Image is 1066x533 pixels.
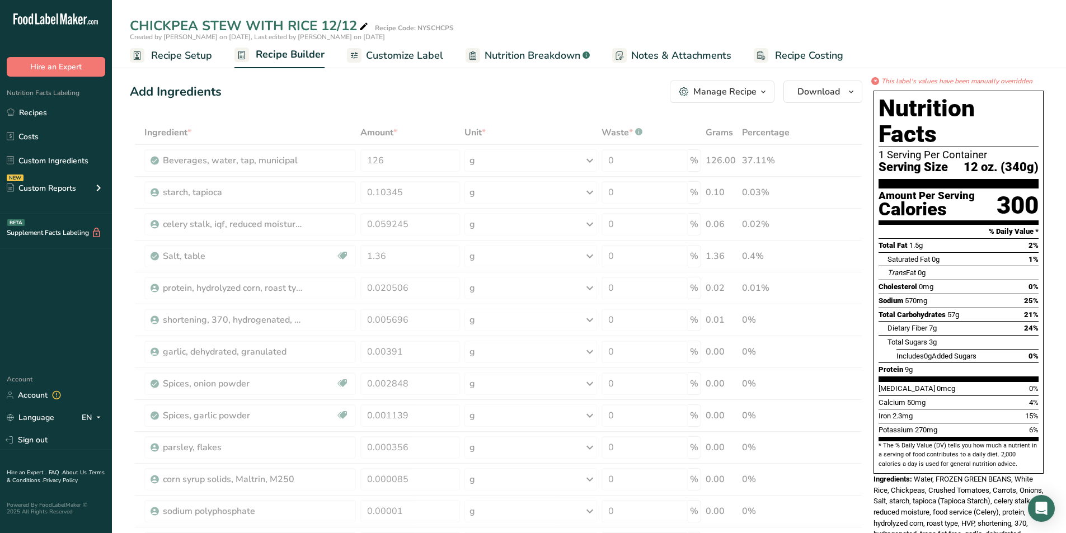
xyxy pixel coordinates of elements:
[879,96,1039,147] h1: Nutrition Facts
[879,412,891,420] span: Iron
[693,85,757,98] div: Manage Recipe
[631,48,731,63] span: Notes & Attachments
[366,48,443,63] span: Customize Label
[907,398,926,407] span: 50mg
[1029,352,1039,360] span: 0%
[670,81,774,103] button: Manage Recipe
[1024,310,1039,319] span: 21%
[130,16,370,36] div: CHICKPEA STEW WITH RICE 12/12
[775,48,843,63] span: Recipe Costing
[1029,384,1039,393] span: 0%
[234,42,325,69] a: Recipe Builder
[881,76,1032,86] i: This label's values have been manually overridden
[879,384,935,393] span: [MEDICAL_DATA]
[879,191,975,201] div: Amount Per Serving
[893,412,913,420] span: 2.3mg
[1029,398,1039,407] span: 4%
[879,296,903,305] span: Sodium
[62,469,89,477] a: About Us .
[130,43,212,68] a: Recipe Setup
[1024,324,1039,332] span: 24%
[375,23,454,33] div: Recipe Code: NYSCHCPS
[1025,412,1039,420] span: 15%
[43,477,78,484] a: Privacy Policy
[49,469,62,477] a: FAQ .
[932,255,940,263] span: 0g
[879,365,903,374] span: Protein
[612,43,731,68] a: Notes & Attachments
[915,426,937,434] span: 270mg
[7,502,105,515] div: Powered By FoodLabelMaker © 2025 All Rights Reserved
[7,219,25,226] div: BETA
[879,398,905,407] span: Calcium
[947,310,959,319] span: 57g
[7,469,46,477] a: Hire an Expert .
[964,161,1039,174] span: 12 oz. (340g)
[797,85,840,98] span: Download
[879,282,917,291] span: Cholesterol
[1029,255,1039,263] span: 1%
[347,43,443,68] a: Customize Label
[130,32,385,41] span: Created by [PERSON_NAME] on [DATE], Last edited by [PERSON_NAME] on [DATE]
[485,48,580,63] span: Nutrition Breakdown
[896,352,976,360] span: Includes Added Sugars
[879,225,1039,238] section: % Daily Value *
[151,48,212,63] span: Recipe Setup
[929,338,937,346] span: 3g
[997,191,1039,220] div: 300
[879,441,1039,469] section: * The % Daily Value (DV) tells you how much a nutrient in a serving of food contributes to a dail...
[879,161,948,174] span: Serving Size
[879,149,1039,161] div: 1 Serving Per Container
[905,296,927,305] span: 570mg
[7,182,76,194] div: Custom Reports
[879,310,946,319] span: Total Carbohydrates
[1029,241,1039,249] span: 2%
[887,255,930,263] span: Saturated Fat
[7,57,105,77] button: Hire an Expert
[937,384,955,393] span: 0mcg
[1024,296,1039,305] span: 25%
[1029,426,1039,434] span: 6%
[887,324,927,332] span: Dietary Fiber
[918,268,926,277] span: 0g
[879,426,913,434] span: Potassium
[1028,495,1055,522] div: Open Intercom Messenger
[130,83,222,101] div: Add Ingredients
[1029,282,1039,291] span: 0%
[887,268,906,277] i: Trans
[754,43,843,68] a: Recipe Costing
[887,268,916,277] span: Fat
[879,241,908,249] span: Total Fat
[919,282,933,291] span: 0mg
[909,241,923,249] span: 1.5g
[879,201,975,218] div: Calories
[874,475,912,483] span: Ingredients:
[905,365,913,374] span: 9g
[7,408,54,427] a: Language
[783,81,862,103] button: Download
[924,352,932,360] span: 0g
[256,47,325,62] span: Recipe Builder
[7,174,24,181] div: NEW
[82,411,105,424] div: EN
[7,469,105,484] a: Terms & Conditions .
[887,338,927,346] span: Total Sugars
[466,43,590,68] a: Nutrition Breakdown
[929,324,937,332] span: 7g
